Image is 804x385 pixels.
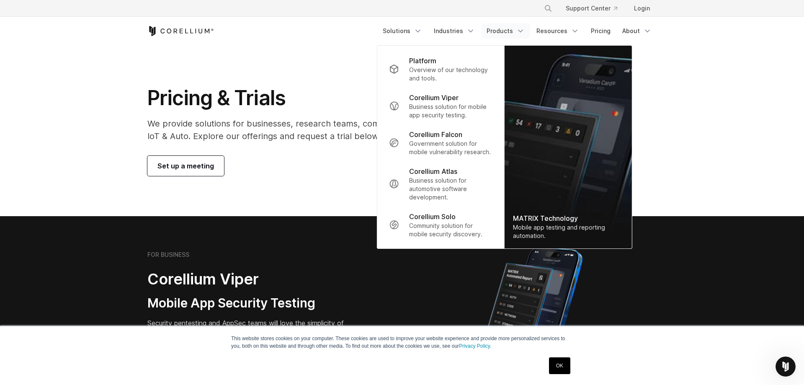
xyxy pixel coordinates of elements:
p: Corellium Solo [409,212,456,222]
a: Pricing [586,23,616,39]
div: Mobile app testing and reporting automation. [513,223,624,240]
p: Platform [409,56,436,66]
p: Corellium Viper [409,93,459,103]
p: We provide solutions for businesses, research teams, community individuals, and IoT & Auto. Explo... [147,117,481,142]
a: Resources [531,23,584,39]
a: Industries [429,23,480,39]
a: Corellium Home [147,26,214,36]
p: Security pentesting and AppSec teams will love the simplicity of automated report generation comb... [147,318,362,348]
p: Business solution for mobile app security testing. [409,103,492,119]
p: Corellium Falcon [409,129,462,140]
a: Privacy Policy. [459,343,491,349]
a: Solutions [378,23,427,39]
p: Overview of our technology and tools. [409,66,492,83]
p: Corellium Atlas [409,166,457,176]
a: Corellium Atlas Business solution for automotive software development. [382,161,499,207]
a: Support Center [559,1,624,16]
a: OK [549,357,570,374]
img: Matrix_WebNav_1x [505,46,632,248]
a: Set up a meeting [147,156,224,176]
a: Products [482,23,530,39]
h1: Pricing & Trials [147,85,481,111]
div: MATRIX Technology [513,213,624,223]
a: Corellium Viper Business solution for mobile app security testing. [382,88,499,124]
p: Business solution for automotive software development. [409,176,492,202]
button: Search [541,1,556,16]
a: Corellium Falcon Government solution for mobile vulnerability research. [382,124,499,161]
div: Navigation Menu [534,1,657,16]
p: Government solution for mobile vulnerability research. [409,140,492,156]
a: MATRIX Technology Mobile app testing and reporting automation. [505,46,632,248]
a: Corellium Solo Community solution for mobile security discovery. [382,207,499,243]
span: Set up a meeting [157,161,214,171]
iframe: Intercom live chat [776,357,796,377]
p: This website stores cookies on your computer. These cookies are used to improve your website expe... [231,335,573,350]
h6: FOR BUSINESS [147,251,189,258]
div: Navigation Menu [378,23,657,39]
a: Login [627,1,657,16]
p: Community solution for mobile security discovery. [409,222,492,238]
a: Platform Overview of our technology and tools. [382,51,499,88]
h2: Corellium Viper [147,270,362,289]
a: About [617,23,657,39]
h3: Mobile App Security Testing [147,295,362,311]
